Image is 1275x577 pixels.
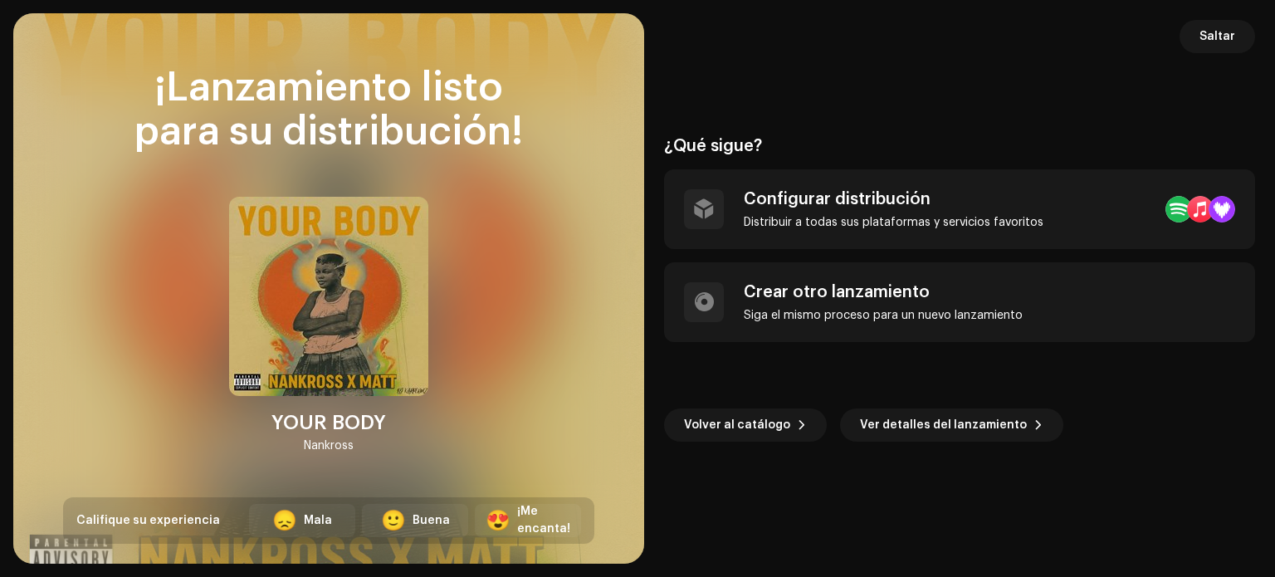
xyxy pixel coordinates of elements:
[76,515,220,526] span: Califique su experiencia
[1199,20,1235,53] span: Saltar
[304,512,332,530] div: Mala
[744,189,1043,209] div: Configurar distribución
[684,408,790,442] span: Volver al catálogo
[413,512,450,530] div: Buena
[744,309,1023,322] div: Siga el mismo proceso para un nuevo lanzamiento
[860,408,1027,442] span: Ver detalles del lanzamiento
[744,216,1043,229] div: Distribuir a todas sus plataformas y servicios favoritos
[1180,20,1255,53] button: Saltar
[272,511,297,531] div: 😞
[486,511,510,531] div: 😍
[664,262,1255,342] re-a-post-create-item: Crear otro lanzamiento
[664,408,827,442] button: Volver al catálogo
[664,136,1255,156] div: ¿Qué sigue?
[744,282,1023,302] div: Crear otro lanzamiento
[840,408,1063,442] button: Ver detalles del lanzamiento
[381,511,406,531] div: 🙂
[664,169,1255,249] re-a-post-create-item: Configurar distribución
[517,503,570,538] div: ¡Me encanta!
[304,436,354,456] div: Nankross
[271,409,386,436] div: YOUR BODY
[229,197,428,396] img: 58d275ef-e99b-4ec7-aa92-8dd848cbffc8
[63,66,594,154] div: ¡Lanzamiento listo para su distribución!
